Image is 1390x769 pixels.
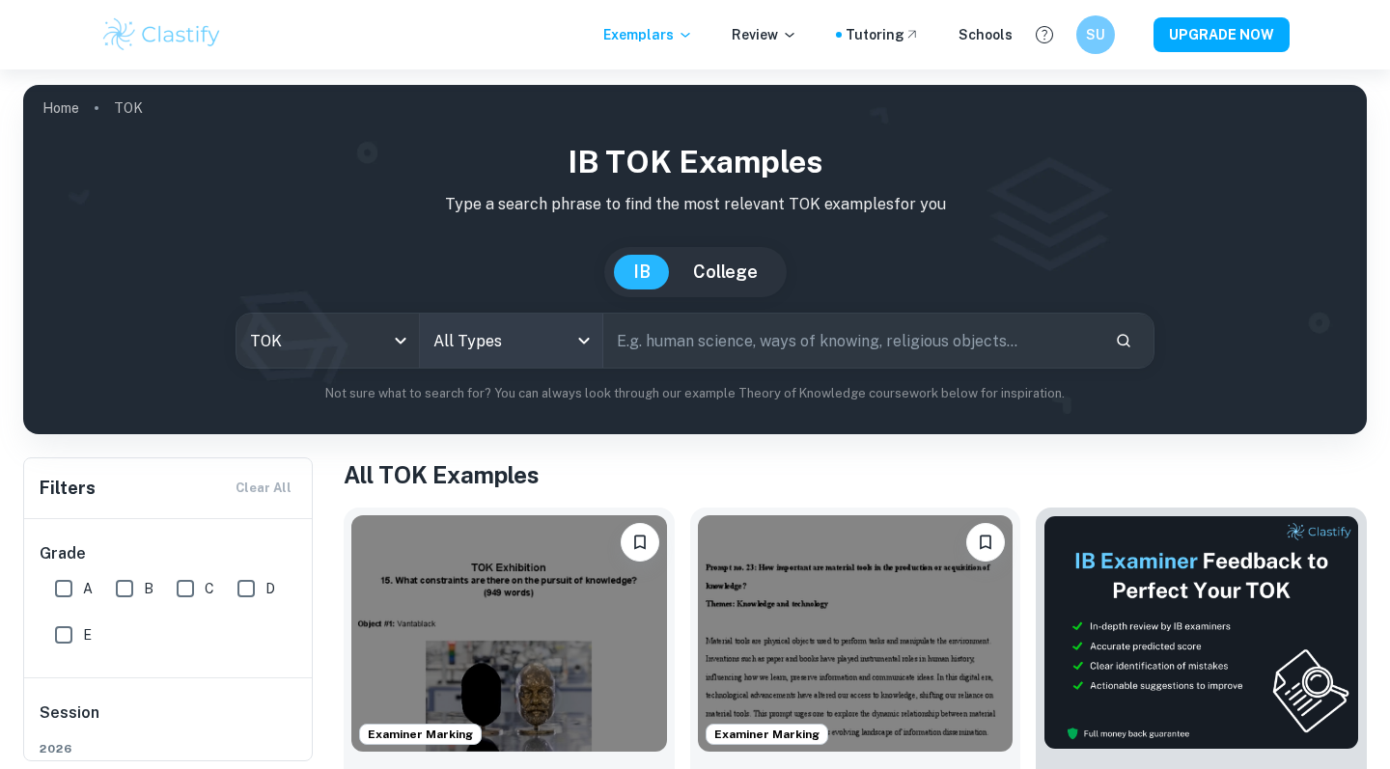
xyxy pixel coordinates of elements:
[39,193,1351,216] p: Type a search phrase to find the most relevant TOK examples for you
[420,314,602,368] div: All Types
[1085,24,1107,45] h6: SU
[40,701,298,740] h6: Session
[40,740,298,757] span: 2026
[83,578,93,599] span: A
[39,384,1351,403] p: Not sure what to search for? You can always look through our example Theory of Knowledge coursewo...
[100,15,223,54] img: Clastify logo
[265,578,275,599] span: D
[603,314,1099,368] input: E.g. human science, ways of knowing, religious objects...
[1028,18,1061,51] button: Help and Feedback
[614,255,670,289] button: IB
[39,139,1351,185] h1: IB TOK examples
[707,726,827,743] span: Examiner Marking
[42,95,79,122] a: Home
[23,85,1367,434] img: profile cover
[40,475,96,502] h6: Filters
[1043,515,1359,750] img: Thumbnail
[83,624,92,645] span: E
[1076,15,1115,54] button: SU
[1154,17,1290,52] button: UPGRADE NOW
[959,24,1013,45] a: Schools
[698,515,1014,752] img: TOK Exhibition example thumbnail: How important are material tools in the
[966,523,1005,562] button: Bookmark
[360,726,481,743] span: Examiner Marking
[344,457,1367,492] h1: All TOK Examples
[351,515,667,752] img: TOK Exhibition example thumbnail: What constraints are there on the pursui
[674,255,777,289] button: College
[732,24,797,45] p: Review
[114,97,143,119] p: TOK
[621,523,659,562] button: Bookmark
[603,24,693,45] p: Exemplars
[236,314,419,368] div: TOK
[144,578,153,599] span: B
[40,542,298,565] h6: Grade
[205,578,214,599] span: C
[846,24,920,45] a: Tutoring
[1107,324,1140,357] button: Search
